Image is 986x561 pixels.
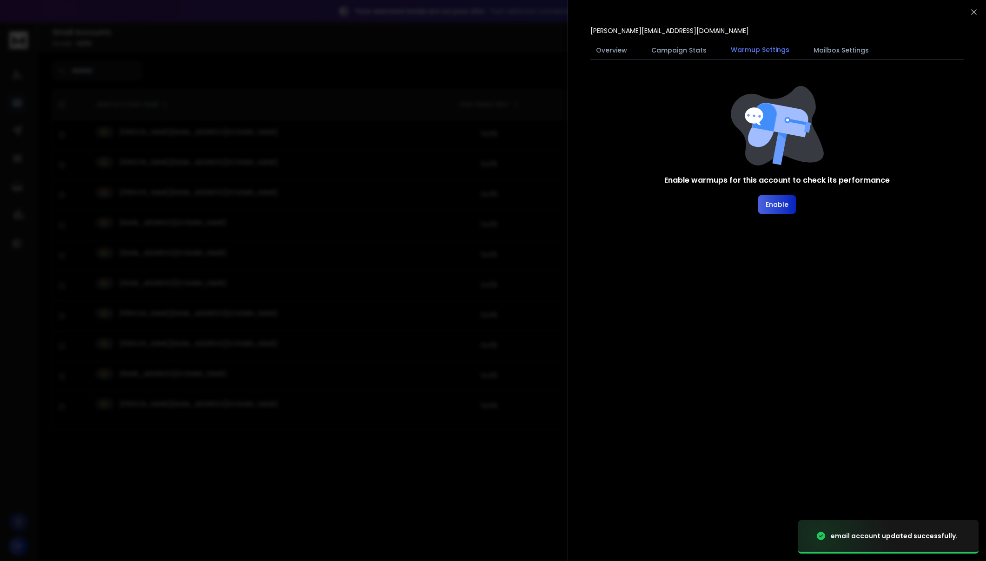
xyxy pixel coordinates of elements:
button: Mailbox Settings [808,40,874,60]
img: image [731,86,824,165]
button: Campaign Stats [646,40,712,60]
p: [PERSON_NAME][EMAIL_ADDRESS][DOMAIN_NAME] [590,26,749,35]
button: Overview [590,40,633,60]
button: Enable [758,195,796,214]
h1: Enable warmups for this account to check its performance [664,175,890,186]
button: Warmup Settings [725,40,795,61]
